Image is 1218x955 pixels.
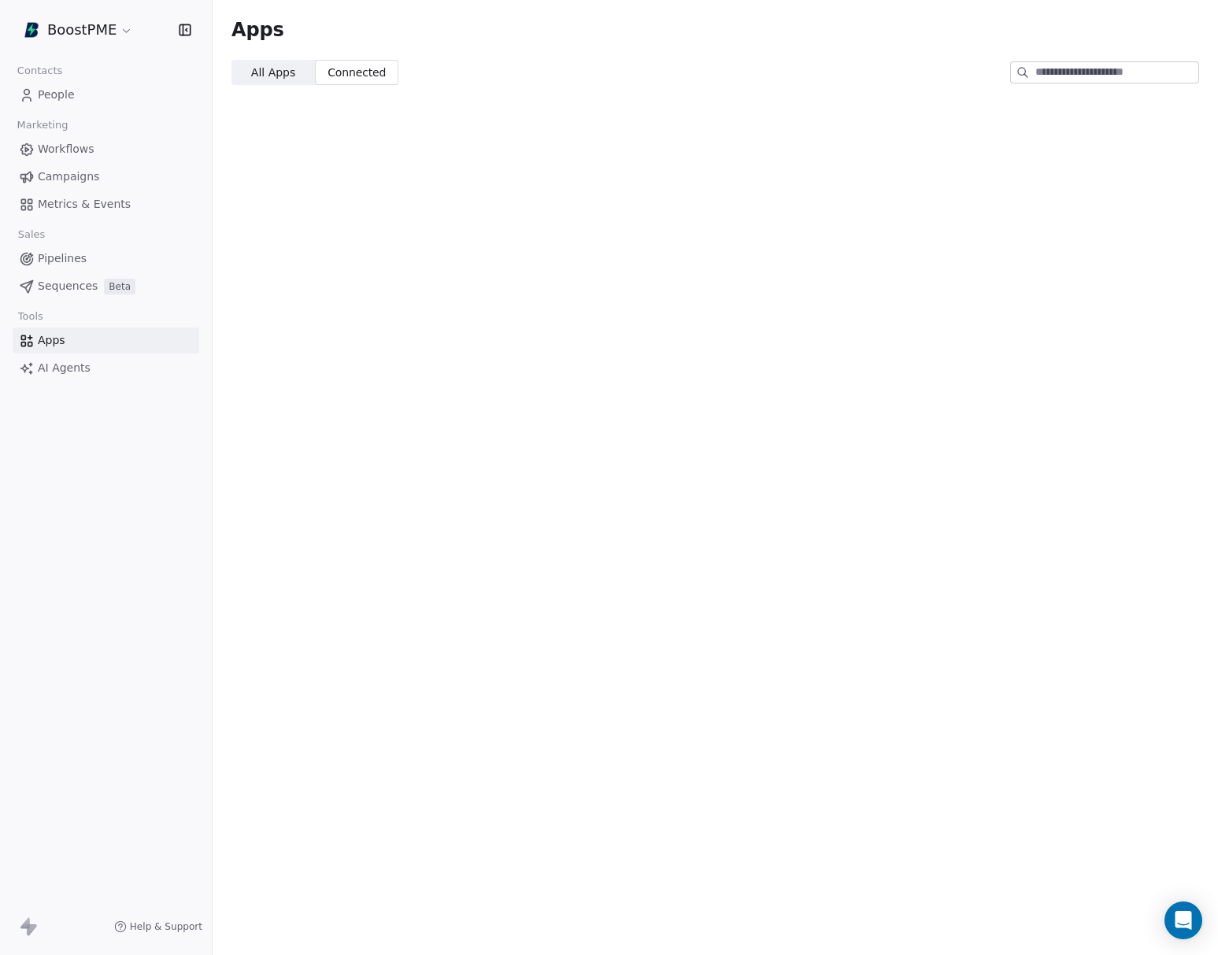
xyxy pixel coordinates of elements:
[38,196,131,213] span: Metrics & Events
[19,17,136,43] button: BoostPME
[38,168,99,185] span: Campaigns
[11,223,52,246] span: Sales
[38,141,94,157] span: Workflows
[13,246,199,272] a: Pipelines
[13,328,199,353] a: Apps
[231,18,284,42] span: Apps
[13,164,199,190] a: Campaigns
[13,273,199,299] a: SequencesBeta
[13,136,199,162] a: Workflows
[13,355,199,381] a: AI Agents
[10,113,75,137] span: Marketing
[130,920,202,933] span: Help & Support
[38,332,65,349] span: Apps
[11,305,50,328] span: Tools
[13,82,199,108] a: People
[104,279,135,294] span: Beta
[114,920,202,933] a: Help & Support
[38,250,87,267] span: Pipelines
[38,278,98,294] span: Sequences
[38,87,75,103] span: People
[22,20,41,39] img: IconBoostPME.png
[10,59,69,83] span: Contacts
[13,191,199,217] a: Metrics & Events
[38,360,91,376] span: AI Agents
[47,20,117,40] span: BoostPME
[251,65,295,81] span: All Apps
[1164,901,1202,939] div: Open Intercom Messenger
